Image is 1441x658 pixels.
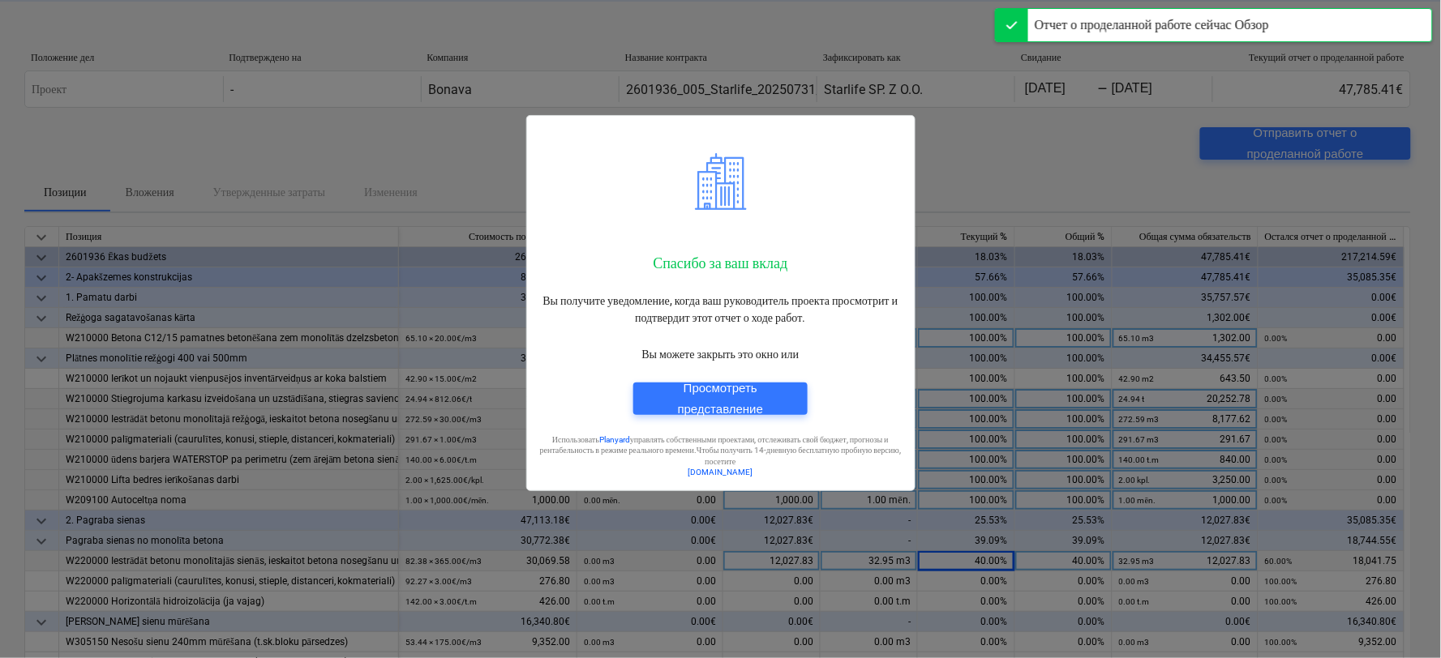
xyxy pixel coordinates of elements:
[653,378,788,421] div: Просмотреть представление
[540,254,902,273] p: Спасибо за ваш вклад
[540,346,902,363] p: Вы можете закрыть это окно или
[633,382,808,415] button: Просмотреть представление
[599,435,630,444] a: Planyard
[540,293,902,327] p: Вы получите уведомление, когда ваш руководитель проекта просмотрит и подтвердит этот отчет о ходе...
[688,468,753,476] a: [DOMAIN_NAME]
[1035,15,1269,35] div: Отчет о проделанной работе сейчас Обзор
[540,434,902,467] p: Использовать управлять собственными проектами, отслеживать свой бюджет, прогнозы и рентабельность...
